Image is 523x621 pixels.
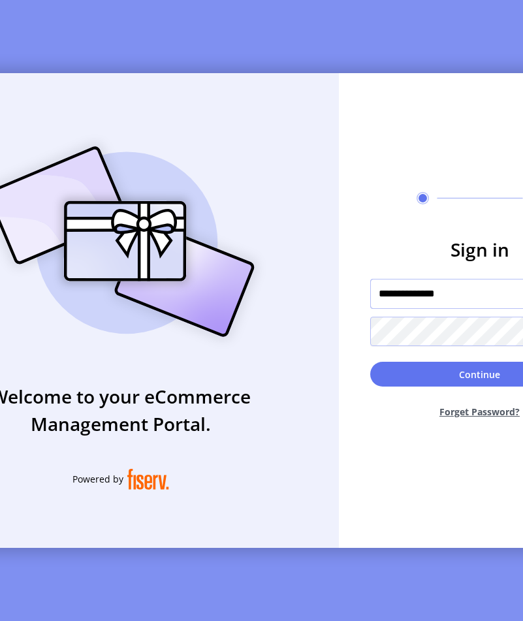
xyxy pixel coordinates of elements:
span: Powered by [72,472,123,486]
